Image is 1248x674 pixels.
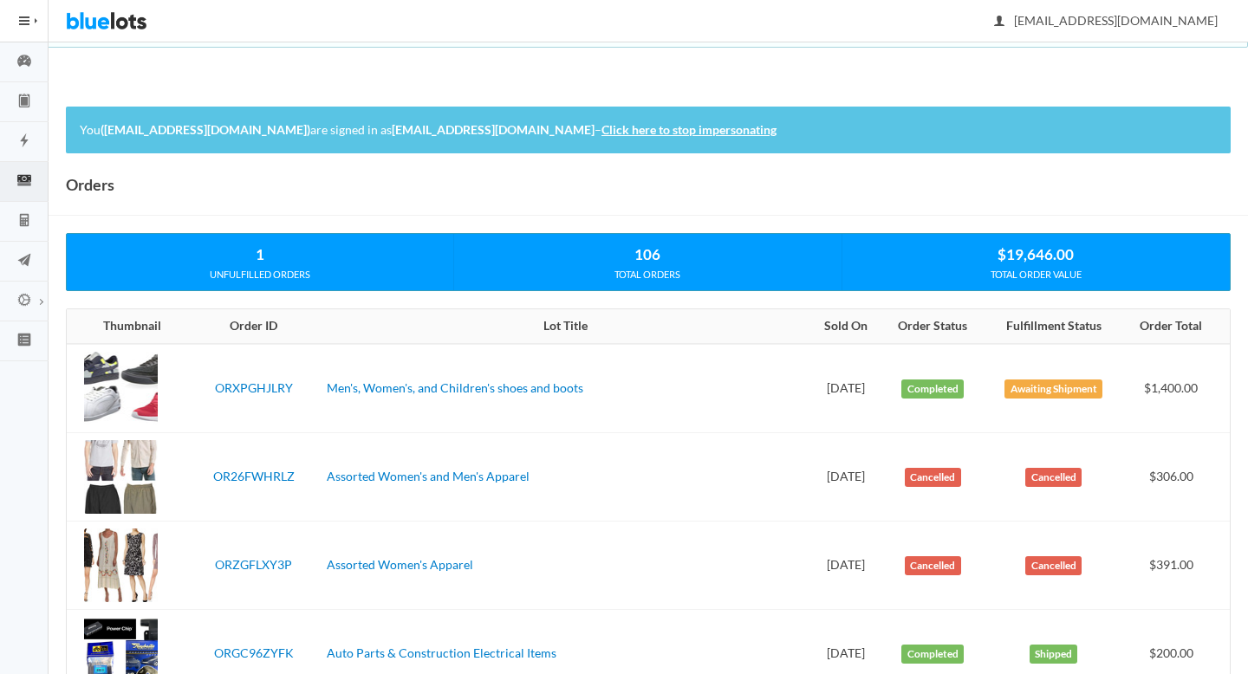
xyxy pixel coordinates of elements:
label: Cancelled [1025,468,1082,487]
div: UNFULFILLED ORDERS [67,267,453,282]
label: Awaiting Shipment [1004,379,1102,399]
a: Men's, Women's, and Children's shoes and boots [327,380,583,395]
strong: 1 [256,245,264,263]
a: Assorted Women's Apparel [327,557,473,572]
label: Shipped [1030,645,1078,664]
td: [DATE] [810,344,881,433]
td: $391.00 [1122,522,1230,610]
a: Auto Parts & Construction Electrical Items [327,645,556,660]
strong: [EMAIL_ADDRESS][DOMAIN_NAME] [392,122,595,137]
div: TOTAL ORDERS [454,267,841,282]
a: ORZGFLXY3P [215,557,292,572]
strong: ([EMAIL_ADDRESS][DOMAIN_NAME]) [101,122,310,137]
th: Thumbnail [67,309,188,344]
a: ORXPGHJLRY [215,380,293,395]
td: [DATE] [810,522,881,610]
td: [DATE] [810,433,881,522]
p: You are signed in as – [80,120,1217,140]
th: Order Total [1122,309,1230,344]
a: Assorted Women's and Men's Apparel [327,469,530,483]
a: ORGC96ZYFK [214,645,294,660]
th: Sold On [810,309,881,344]
td: $306.00 [1122,433,1230,522]
th: Lot Title [320,309,811,344]
th: Fulfillment Status [985,309,1123,344]
strong: 106 [634,245,660,263]
td: $1,400.00 [1122,344,1230,433]
label: Cancelled [905,468,961,487]
a: Click here to stop impersonating [601,122,777,137]
th: Order Status [881,309,985,344]
label: Cancelled [1025,556,1082,575]
strong: $19,646.00 [998,245,1074,263]
ion-icon: person [991,14,1008,30]
a: OR26FWHRLZ [213,469,295,483]
label: Completed [901,645,964,664]
label: Completed [901,379,964,399]
label: Cancelled [905,556,961,575]
h1: Orders [66,172,114,198]
th: Order ID [188,309,320,344]
div: TOTAL ORDER VALUE [842,267,1230,282]
span: [EMAIL_ADDRESS][DOMAIN_NAME] [995,13,1218,28]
